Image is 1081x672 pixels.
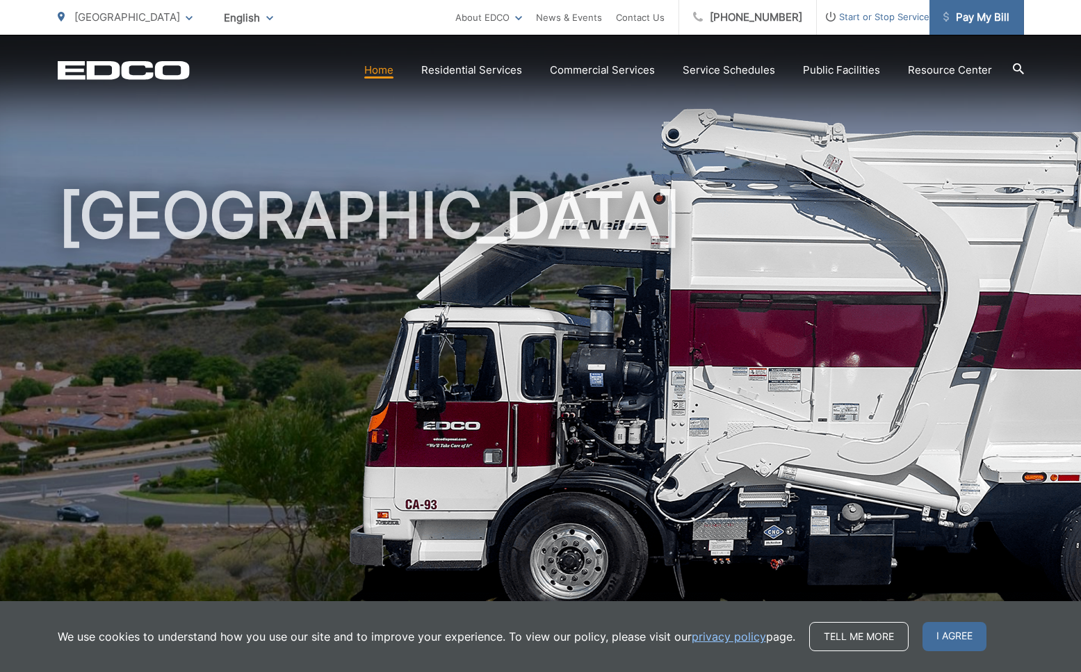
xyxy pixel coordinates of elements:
span: Pay My Bill [943,9,1009,26]
a: EDCD logo. Return to the homepage. [58,60,190,80]
a: Residential Services [421,62,522,79]
h1: [GEOGRAPHIC_DATA] [58,181,1024,621]
span: English [213,6,284,30]
a: News & Events [536,9,602,26]
a: privacy policy [692,628,766,645]
a: Resource Center [908,62,992,79]
span: I agree [922,622,986,651]
p: We use cookies to understand how you use our site and to improve your experience. To view our pol... [58,628,795,645]
a: About EDCO [455,9,522,26]
a: Home [364,62,393,79]
a: Commercial Services [550,62,655,79]
span: [GEOGRAPHIC_DATA] [74,10,180,24]
a: Contact Us [616,9,665,26]
a: Service Schedules [683,62,775,79]
a: Public Facilities [803,62,880,79]
a: Tell me more [809,622,909,651]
